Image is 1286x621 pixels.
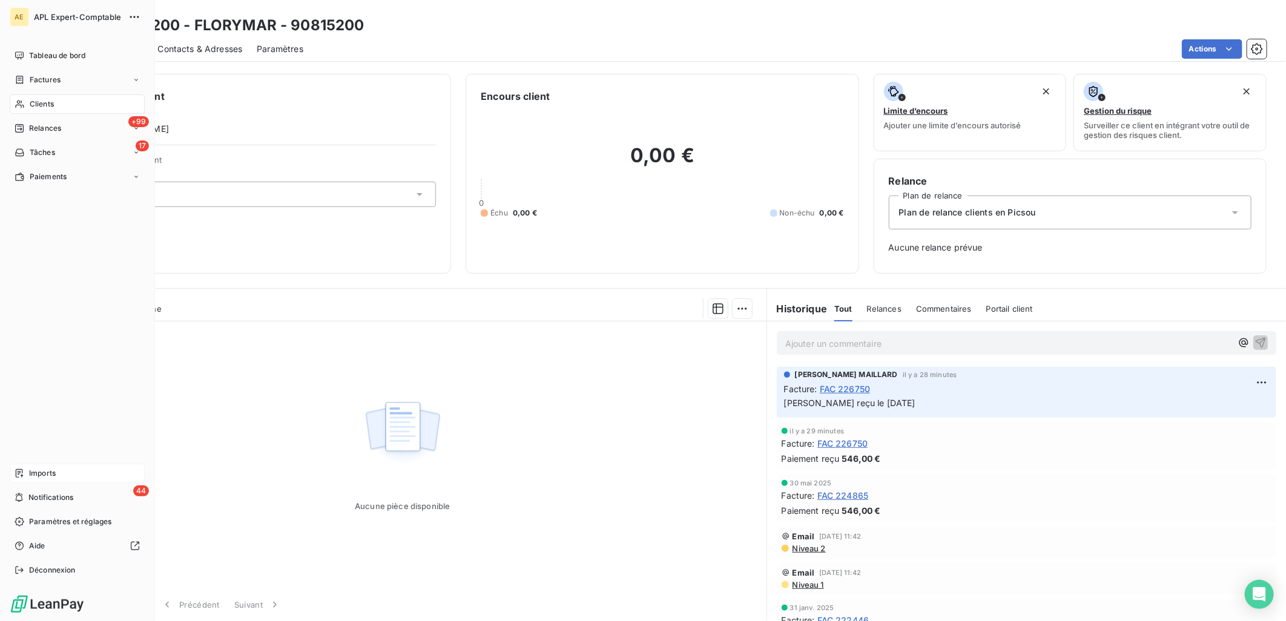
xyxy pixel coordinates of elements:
h2: 0,00 € [481,143,843,180]
span: Non-échu [780,208,815,218]
span: Paiement reçu [782,504,840,517]
span: 0 [479,198,484,208]
span: Paramètres et réglages [29,516,111,527]
span: Tableau de bord [29,50,85,61]
span: Commentaires [916,304,972,314]
h3: 90815200 - FLORYMAR - 90815200 [107,15,364,36]
span: Ajouter une limite d’encours autorisé [884,120,1021,130]
span: Paramètres [257,43,303,55]
button: Suivant [227,592,288,617]
span: Notifications [28,492,73,503]
span: Aucune relance prévue [889,241,1251,254]
span: FAC 224865 [817,489,869,502]
a: Tableau de bord [10,46,145,65]
span: Niveau 1 [791,580,824,590]
span: 546,00 € [842,504,881,517]
span: 44 [133,485,149,496]
span: 0,00 € [513,208,537,218]
span: Tout [834,304,852,314]
span: APL Expert-Comptable [34,12,121,22]
span: Email [793,568,815,577]
a: Aide [10,536,145,556]
button: Gestion du risqueSurveiller ce client en intégrant votre outil de gestion des risques client. [1073,74,1267,151]
div: Open Intercom Messenger [1245,580,1274,609]
span: Paiements [30,171,67,182]
span: Tâches [30,147,55,158]
span: Facture : [782,489,815,502]
span: Échu [490,208,508,218]
span: Factures [30,74,61,85]
span: FAC 226750 [820,383,871,395]
span: Facture : [784,383,817,395]
button: Limite d’encoursAjouter une limite d’encours autorisé [874,74,1067,151]
a: 17Tâches [10,143,145,162]
span: 30 mai 2025 [790,479,832,487]
span: [DATE] 11:42 [819,569,861,576]
span: Portail client [986,304,1033,314]
a: Clients [10,94,145,114]
span: Plan de relance clients en Picsou [899,206,1036,218]
h6: Historique [767,301,828,316]
span: Paiement reçu [782,452,840,465]
span: Imports [29,468,56,479]
span: Relances [29,123,61,134]
a: Paiements [10,167,145,186]
span: 546,00 € [842,452,881,465]
a: +99Relances [10,119,145,138]
button: Précédent [154,592,227,617]
div: AE [10,7,29,27]
span: Déconnexion [29,565,76,576]
span: [PERSON_NAME] MAILLARD [795,369,898,380]
h6: Informations client [73,89,436,103]
img: Logo LeanPay [10,594,85,614]
span: Facture : [782,437,815,450]
img: Empty state [364,395,441,470]
button: Actions [1182,39,1242,59]
span: +99 [128,116,149,127]
span: Surveiller ce client en intégrant votre outil de gestion des risques client. [1084,120,1256,140]
h6: Relance [889,174,1251,188]
h6: Encours client [481,89,550,103]
span: Niveau 2 [791,544,826,553]
span: il y a 28 minutes [903,371,957,378]
span: Contacts & Adresses [157,43,242,55]
span: [DATE] 11:42 [819,533,861,540]
span: Limite d’encours [884,106,948,116]
span: Relances [867,304,902,314]
a: Factures [10,70,145,90]
span: 0,00 € [820,208,844,218]
span: Propriétés Client [97,155,436,172]
span: [PERSON_NAME] reçu le [DATE] [784,398,915,408]
span: 31 janv. 2025 [790,604,834,611]
span: FAC 226750 [817,437,868,450]
span: Gestion du risque [1084,106,1152,116]
span: Aide [29,540,45,551]
a: Paramètres et réglages [10,512,145,531]
span: Email [793,531,815,541]
span: Aucune pièce disponible [355,501,450,511]
span: il y a 29 minutes [790,427,845,435]
span: 17 [136,140,149,151]
span: Clients [30,99,54,110]
a: Imports [10,464,145,483]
